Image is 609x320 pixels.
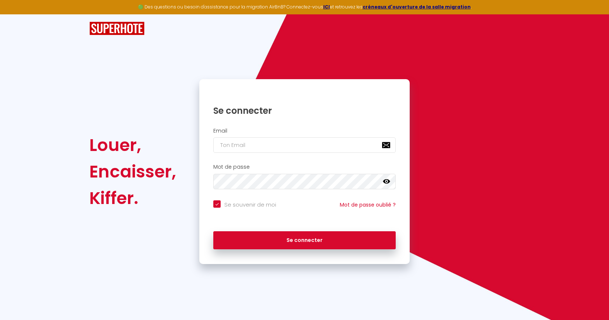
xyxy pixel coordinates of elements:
div: Louer, [89,132,176,158]
div: Encaisser, [89,158,176,185]
img: SuperHote logo [89,22,145,35]
h2: Mot de passe [213,164,396,170]
a: créneaux d'ouverture de la salle migration [363,4,471,10]
h2: Email [213,128,396,134]
div: Kiffer. [89,185,176,211]
a: ICI [323,4,330,10]
input: Ton Email [213,137,396,153]
button: Ouvrir le widget de chat LiveChat [6,3,28,25]
h1: Se connecter [213,105,396,116]
button: Se connecter [213,231,396,250]
a: Mot de passe oublié ? [340,201,396,208]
